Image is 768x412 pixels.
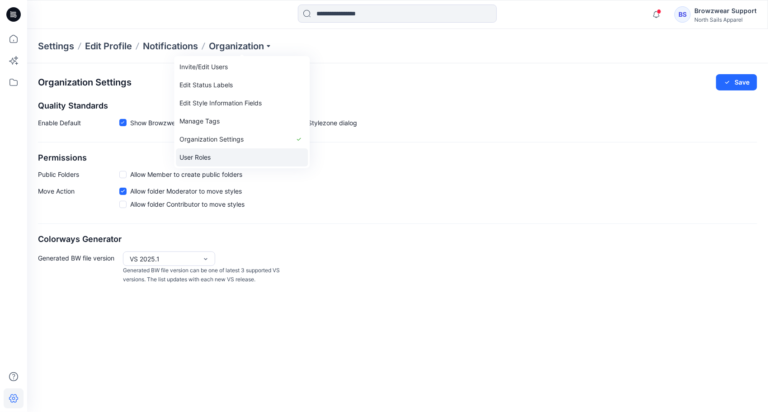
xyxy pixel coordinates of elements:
[130,199,245,209] span: Allow folder Contributor to move styles
[130,186,242,196] span: Allow folder Moderator to move styles
[716,74,757,90] button: Save
[176,94,308,112] a: Edit Style Information Fields
[38,170,119,179] p: Public Folders
[38,186,119,213] p: Move Action
[38,235,757,244] h2: Colorways Generator
[38,40,74,52] p: Settings
[38,118,119,131] p: Enable Default
[176,58,308,76] a: Invite/Edit Users
[38,101,757,111] h2: Quality Standards
[176,76,308,94] a: Edit Status Labels
[38,77,132,88] h2: Organization Settings
[674,6,691,23] div: BS
[694,5,757,16] div: Browzwear Support
[143,40,198,52] a: Notifications
[123,266,284,284] p: Generated BW file version can be one of latest 3 supported VS versions. The list updates with eac...
[176,130,308,148] a: Organization Settings
[130,254,198,264] div: VS 2025.1
[176,112,308,130] a: Manage Tags
[130,170,242,179] span: Allow Member to create public folders
[38,153,757,163] h2: Permissions
[694,16,757,23] div: North Sails Apparel
[38,251,119,284] p: Generated BW file version
[130,118,357,128] span: Show Browzwear’s default quality standards in the Share to Stylezone dialog
[85,40,132,52] a: Edit Profile
[176,148,308,166] a: User Roles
